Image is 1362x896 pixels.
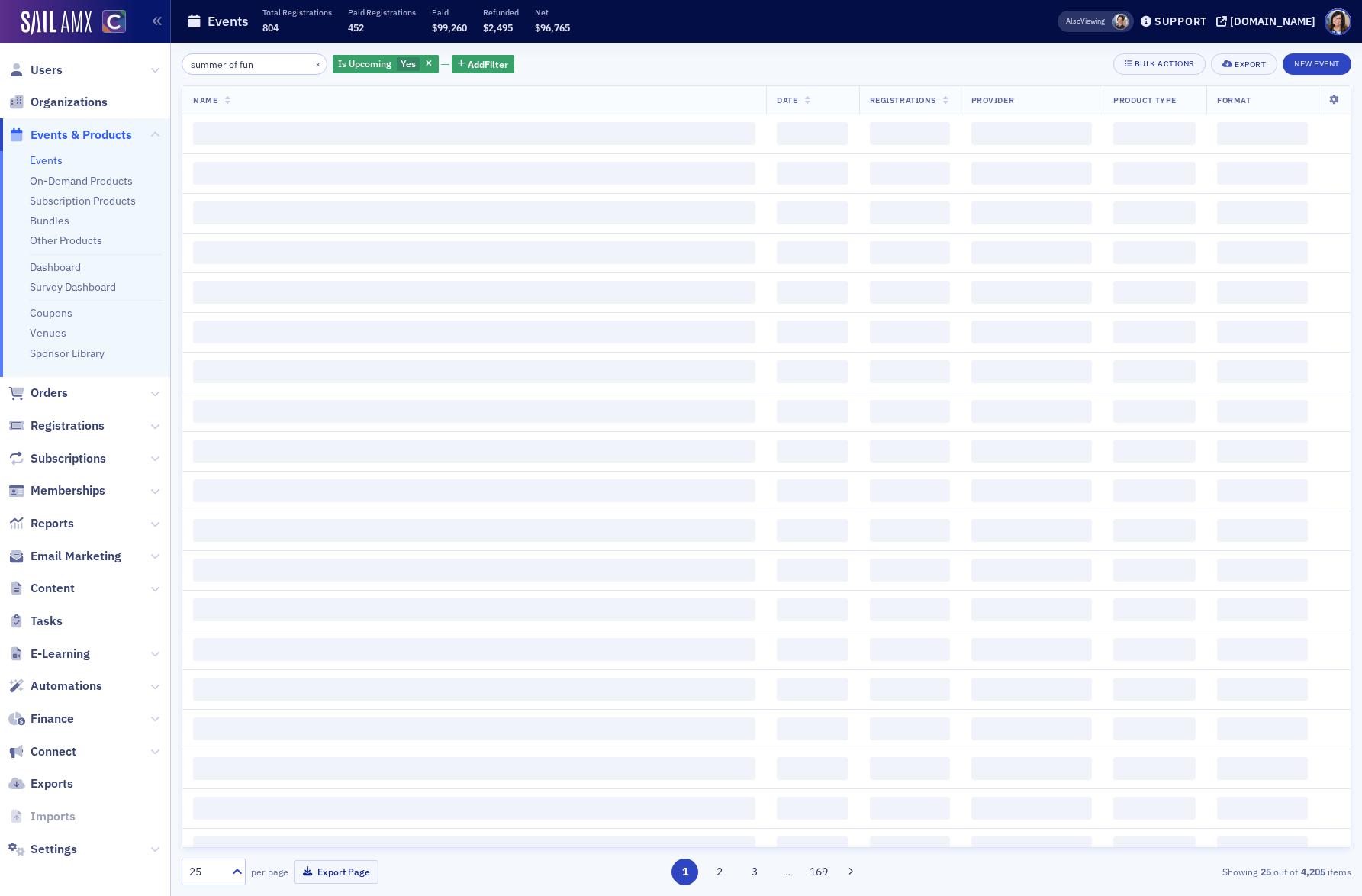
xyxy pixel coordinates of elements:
[971,757,1092,780] span: ‌
[31,127,132,143] span: Events & Products
[262,21,279,34] span: 804
[971,360,1092,383] span: ‌
[777,281,848,304] span: ‌
[401,57,416,69] span: Yes
[193,440,755,463] span: ‌
[1217,717,1308,740] span: ‌
[8,678,102,695] a: Automations
[1217,162,1308,185] span: ‌
[870,281,950,304] span: ‌
[971,321,1092,343] span: ‌
[777,122,848,145] span: ‌
[193,836,755,859] span: ‌
[21,11,92,35] img: SailAMX
[208,12,249,31] h1: Events
[971,836,1092,859] span: ‌
[777,836,848,859] span: ‌
[870,321,950,343] span: ‌
[971,241,1092,264] span: ‌
[777,201,848,224] span: ‌
[30,260,81,274] a: Dashboard
[1113,440,1196,463] span: ‌
[1217,797,1308,820] span: ‌
[535,21,570,34] span: $96,765
[348,7,416,18] p: Paid Registrations
[777,559,848,582] span: ‌
[31,775,73,792] span: Exports
[1217,440,1308,463] span: ‌
[1325,8,1351,35] span: Profile
[1217,241,1308,264] span: ‌
[338,57,391,69] span: Is Upcoming
[971,638,1092,661] span: ‌
[971,122,1092,145] span: ‌
[31,808,76,825] span: Imports
[483,7,519,18] p: Refunded
[8,580,75,597] a: Content
[777,360,848,383] span: ‌
[1217,122,1308,145] span: ‌
[30,214,69,227] a: Bundles
[535,7,570,18] p: Net
[1217,400,1308,423] span: ‌
[777,162,848,185] span: ‌
[31,743,76,760] span: Connect
[193,519,755,542] span: ‌
[1113,95,1176,105] span: Product Type
[1113,559,1196,582] span: ‌
[777,717,848,740] span: ‌
[432,7,467,18] p: Paid
[777,440,848,463] span: ‌
[102,10,126,34] img: SailAMX
[870,717,950,740] span: ‌
[1217,559,1308,582] span: ‌
[31,613,63,630] span: Tasks
[870,598,950,621] span: ‌
[8,94,108,111] a: Organizations
[1113,53,1206,75] button: Bulk Actions
[1112,14,1129,30] span: Pamela Galey-Coleman
[1113,241,1196,264] span: ‌
[1257,865,1273,878] strong: 25
[1154,15,1207,28] div: Support
[870,201,950,224] span: ‌
[1217,598,1308,621] span: ‌
[870,836,950,859] span: ‌
[870,678,950,701] span: ‌
[1113,281,1196,304] span: ‌
[1217,321,1308,343] span: ‌
[432,21,467,34] span: $99,260
[31,646,90,662] span: E-Learning
[8,743,76,760] a: Connect
[1217,201,1308,224] span: ‌
[262,7,332,18] p: Total Registrations
[8,808,76,825] a: Imports
[1211,53,1277,75] button: Export
[31,580,75,597] span: Content
[1217,757,1308,780] span: ‌
[777,598,848,621] span: ‌
[193,321,755,343] span: ‌
[30,174,133,188] a: On-Demand Products
[1113,717,1196,740] span: ‌
[1235,60,1266,69] div: Export
[193,598,755,621] span: ‌
[870,400,950,423] span: ‌
[31,711,74,727] span: Finance
[30,153,63,167] a: Events
[31,678,102,695] span: Automations
[1298,865,1328,878] strong: 4,205
[452,55,514,74] button: AddFilter
[92,10,126,36] a: View Homepage
[870,519,950,542] span: ‌
[31,385,68,401] span: Orders
[8,450,106,467] a: Subscriptions
[8,613,63,630] a: Tasks
[1113,400,1196,423] span: ‌
[30,346,105,360] a: Sponsor Library
[348,21,364,34] span: 452
[31,450,106,467] span: Subscriptions
[311,56,325,70] button: ×
[1113,598,1196,621] span: ‌
[31,62,63,79] span: Users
